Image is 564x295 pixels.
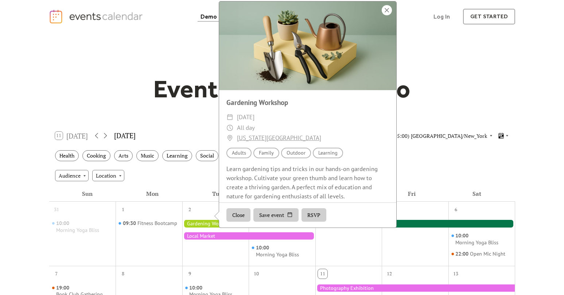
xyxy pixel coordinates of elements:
a: get started [463,9,515,24]
a: home [49,9,145,24]
a: Log In [426,9,457,24]
div: Demo [201,15,217,19]
a: Demo [198,12,220,22]
h1: Events Calendar Demo [142,74,422,104]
